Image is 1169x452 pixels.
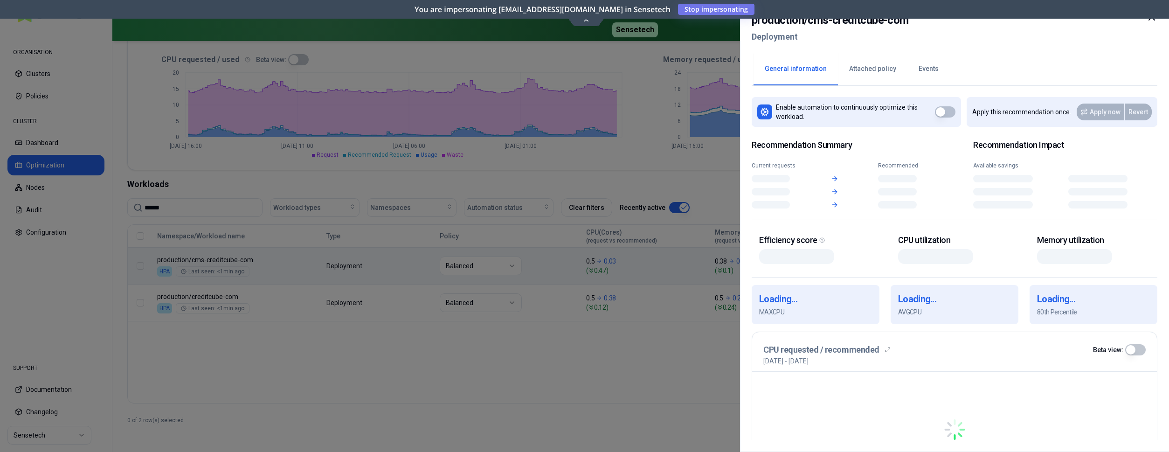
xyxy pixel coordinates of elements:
p: [DATE] - [DATE] [763,356,809,366]
button: General information [754,53,838,85]
div: Current requests [752,162,809,169]
div: Memory utilization [1037,235,1150,246]
p: Apply this recommendation once. [972,107,1071,117]
div: Recommended [878,162,936,169]
h2: production / cms-creditcube-com [752,12,909,28]
div: Available savings [973,162,1063,169]
h1: Loading... [759,292,872,306]
p: 80th Percentile [1037,307,1150,317]
p: MAX CPU [759,307,872,317]
p: Enable automation to continuously optimize this workload. [776,103,935,121]
div: Efficiency score [759,235,872,246]
h1: Loading... [1037,292,1150,306]
div: CPU utilization [898,235,1011,246]
h1: Loading... [898,292,1011,306]
span: Recommendation Summary [752,140,936,151]
p: AVG CPU [898,307,1011,317]
h2: Deployment [752,28,909,45]
h2: Recommendation Impact [973,140,1157,151]
label: Beta view: [1093,347,1123,353]
button: Attached policy [838,53,907,85]
button: Events [907,53,950,85]
h3: CPU requested / recommended [763,343,879,356]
